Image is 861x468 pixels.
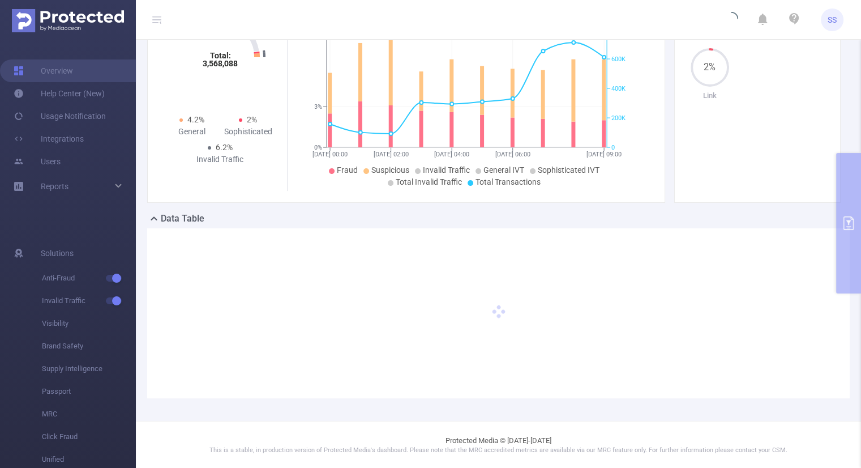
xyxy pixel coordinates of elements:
[14,105,106,127] a: Usage Notification
[41,182,68,191] span: Reports
[220,126,277,138] div: Sophisticated
[42,267,136,290] span: Anti-Fraud
[42,358,136,380] span: Supply Intelligence
[161,212,204,226] h2: Data Table
[42,335,136,358] span: Brand Safety
[483,165,524,175] span: General IVT
[42,380,136,403] span: Passport
[14,82,105,105] a: Help Center (New)
[423,165,470,175] span: Invalid Traffic
[187,115,204,124] span: 4.2%
[396,177,462,186] span: Total Invalid Traffic
[586,151,622,158] tspan: [DATE] 09:00
[686,90,734,101] p: Link
[314,103,322,110] tspan: 3%
[203,59,238,68] tspan: 3,568,088
[691,63,729,72] span: 2%
[337,165,358,175] span: Fraud
[247,115,257,124] span: 2%
[725,12,738,28] i: icon: loading
[538,165,599,175] span: Sophisticated IVT
[611,114,626,122] tspan: 200K
[192,154,249,165] div: Invalid Traffic
[434,151,469,158] tspan: [DATE] 04:00
[14,127,84,150] a: Integrations
[611,85,626,92] tspan: 400K
[374,151,409,158] tspan: [DATE] 02:00
[14,150,61,173] a: Users
[41,175,68,198] a: Reports
[495,151,530,158] tspan: [DATE] 06:00
[314,144,322,151] tspan: 0%
[42,403,136,426] span: MRC
[371,165,409,175] span: Suspicious
[42,290,136,312] span: Invalid Traffic
[14,59,73,82] a: Overview
[476,177,541,186] span: Total Transactions
[164,446,833,456] p: This is a stable, in production version of Protected Media's dashboard. Please note that the MRC ...
[611,56,626,63] tspan: 600K
[216,143,233,152] span: 6.2%
[42,312,136,335] span: Visibility
[164,126,220,138] div: General
[42,426,136,448] span: Click Fraud
[611,144,615,151] tspan: 0
[41,242,74,265] span: Solutions
[828,8,837,31] span: SS
[12,9,124,32] img: Protected Media
[312,151,348,158] tspan: [DATE] 00:00
[209,51,230,60] tspan: Total:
